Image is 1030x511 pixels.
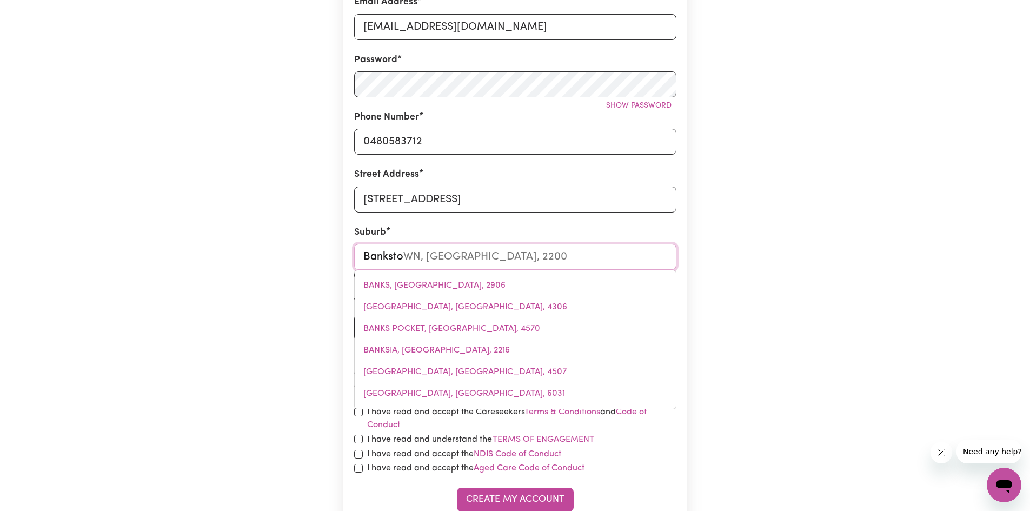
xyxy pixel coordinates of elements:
[354,225,386,240] label: Suburb
[355,383,676,404] a: BANKSIA GROVE, Western Australia, 6031
[987,468,1021,502] iframe: Button to launch messaging window
[6,8,65,16] span: Need any help?
[474,464,584,473] a: Aged Care Code of Conduct
[363,368,567,376] span: [GEOGRAPHIC_DATA], [GEOGRAPHIC_DATA], 4507
[474,450,561,459] a: NDIS Code of Conduct
[606,102,672,110] span: Show password
[354,270,676,409] div: menu-options
[354,14,676,40] input: e.g. daniela.d88@gmail.com
[355,296,676,318] a: BANKS CREEK, Queensland, 4306
[367,448,561,461] label: I have read and accept the
[363,324,540,333] span: BANKS POCKET, [GEOGRAPHIC_DATA], 4570
[355,361,676,383] a: BANKSIA BEACH, Queensland, 4507
[931,442,952,463] iframe: Close message
[363,346,510,355] span: BANKSIA, [GEOGRAPHIC_DATA], 2216
[355,318,676,340] a: BANKS POCKET, Queensland, 4570
[367,462,584,475] label: I have read and accept the
[354,168,419,182] label: Street Address
[367,406,676,432] label: I have read and accept the Careseekers and
[354,110,419,124] label: Phone Number
[354,129,676,155] input: e.g. 0412 345 678
[524,408,600,416] a: Terms & Conditions
[354,244,676,270] input: e.g. North Bondi, New South Wales
[354,187,676,213] input: e.g. 221B Victoria St
[956,440,1021,463] iframe: Message from company
[355,340,676,361] a: BANKSIA, New South Wales, 2216
[363,389,565,398] span: [GEOGRAPHIC_DATA], [GEOGRAPHIC_DATA], 6031
[601,97,676,114] button: Show password
[492,433,595,447] button: I have read and understand the
[363,303,567,311] span: [GEOGRAPHIC_DATA], [GEOGRAPHIC_DATA], 4306
[354,53,397,67] label: Password
[367,408,647,429] a: Code of Conduct
[367,433,595,447] label: I have read and understand the
[355,275,676,296] a: BANKS, Australian Capital Territory, 2906
[363,281,506,290] span: BANKS, [GEOGRAPHIC_DATA], 2906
